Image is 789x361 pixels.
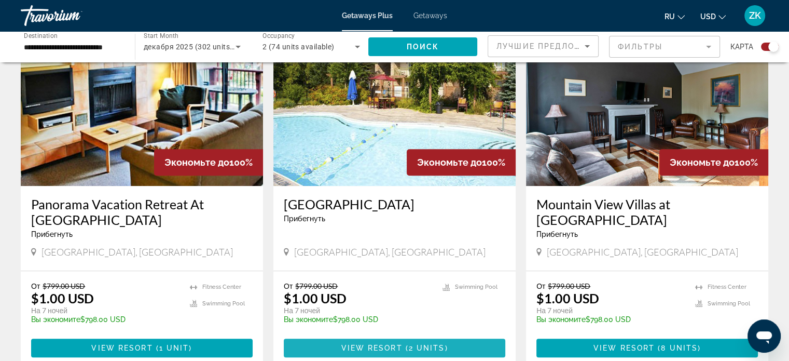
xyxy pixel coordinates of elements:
[159,344,189,352] span: 1 unit
[700,12,716,21] span: USD
[294,246,486,258] span: [GEOGRAPHIC_DATA], [GEOGRAPHIC_DATA]
[202,300,245,307] span: Swimming Pool
[154,149,263,176] div: 100%
[202,284,241,290] span: Fitness Center
[700,9,726,24] button: Change currency
[43,282,85,290] span: $799.00 USD
[144,32,178,39] span: Start Month
[536,290,599,306] p: $1.00 USD
[659,149,768,176] div: 100%
[31,282,40,290] span: От
[661,344,698,352] span: 8 units
[536,315,586,324] span: Вы экономите
[536,282,545,290] span: От
[655,344,701,352] span: ( )
[593,344,655,352] span: View Resort
[407,149,516,176] div: 100%
[284,215,325,223] span: Прибегнуть
[31,339,253,357] button: View Resort(1 unit)
[295,282,338,290] span: $799.00 USD
[548,282,590,290] span: $799.00 USD
[496,42,607,50] span: Лучшие предложения
[665,12,675,21] span: ru
[403,344,448,352] span: ( )
[273,20,516,186] img: 1761O01X.jpg
[536,306,685,315] p: На 7 ночей
[547,246,738,258] span: [GEOGRAPHIC_DATA], [GEOGRAPHIC_DATA]
[21,2,124,29] a: Travorium
[730,39,753,54] span: карта
[31,315,179,324] p: $798.00 USD
[341,344,402,352] span: View Resort
[749,10,761,21] span: ZK
[407,43,439,51] span: Поиск
[496,40,590,52] mat-select: Sort by
[31,290,94,306] p: $1.00 USD
[708,284,746,290] span: Fitness Center
[31,306,179,315] p: На 7 ночей
[665,9,685,24] button: Change language
[284,282,293,290] span: От
[144,43,265,51] span: декабря 2025 (302 units available)
[262,32,295,39] span: Occupancy
[741,5,768,26] button: User Menu
[455,284,497,290] span: Swimming Pool
[31,315,80,324] span: Вы экономите
[417,157,482,168] span: Экономьте до
[24,32,58,39] span: Destination
[342,11,393,20] a: Getaways Plus
[368,37,477,56] button: Поиск
[609,35,720,58] button: Filter
[526,20,768,186] img: 0538I01X.jpg
[536,196,758,228] a: Mountain View Villas at [GEOGRAPHIC_DATA]
[41,246,233,258] span: [GEOGRAPHIC_DATA], [GEOGRAPHIC_DATA]
[284,315,432,324] p: $798.00 USD
[536,230,578,238] span: Прибегнуть
[31,230,73,238] span: Прибегнуть
[708,300,750,307] span: Swimming Pool
[284,306,432,315] p: На 7 ночей
[536,315,685,324] p: $798.00 USD
[91,344,153,352] span: View Resort
[21,20,263,186] img: 0374I01L.jpg
[164,157,229,168] span: Экономьте до
[284,339,505,357] button: View Resort(2 units)
[262,43,335,51] span: 2 (74 units available)
[536,339,758,357] button: View Resort(8 units)
[748,319,781,353] iframe: Кнопка запуска окна обмена сообщениями
[284,196,505,212] a: [GEOGRAPHIC_DATA]
[284,290,347,306] p: $1.00 USD
[413,11,447,20] a: Getaways
[670,157,735,168] span: Экономьте до
[409,344,445,352] span: 2 units
[31,196,253,228] a: Panorama Vacation Retreat At [GEOGRAPHIC_DATA]
[284,315,333,324] span: Вы экономите
[153,344,192,352] span: ( )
